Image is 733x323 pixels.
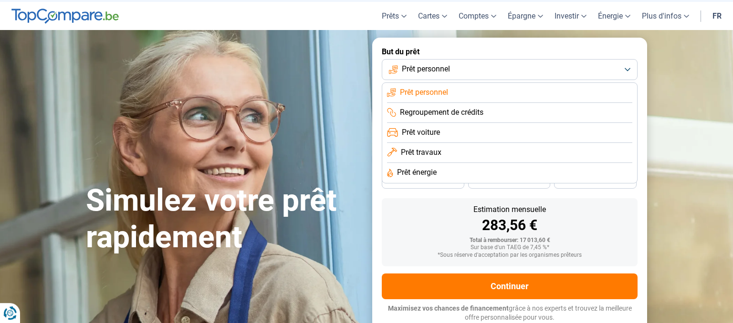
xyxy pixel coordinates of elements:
[389,206,630,213] div: Estimation mensuelle
[397,167,437,178] span: Prêt énergie
[401,147,441,158] span: Prêt travaux
[389,244,630,251] div: Sur base d'un TAEG de 7,45 %*
[412,2,453,30] a: Cartes
[592,2,636,30] a: Énergie
[388,304,509,312] span: Maximisez vos chances de financement
[376,2,412,30] a: Prêts
[549,2,592,30] a: Investir
[412,179,433,184] span: 36 mois
[400,87,448,98] span: Prêt personnel
[389,218,630,232] div: 283,56 €
[453,2,502,30] a: Comptes
[382,273,638,299] button: Continuer
[382,47,638,56] label: But du prêt
[86,182,361,256] h1: Simulez votre prêt rapidement
[11,9,119,24] img: TopCompare
[499,179,520,184] span: 30 mois
[389,252,630,259] div: *Sous réserve d'acceptation par les organismes prêteurs
[382,59,638,80] button: Prêt personnel
[502,2,549,30] a: Épargne
[585,179,606,184] span: 24 mois
[402,64,450,74] span: Prêt personnel
[402,127,440,138] span: Prêt voiture
[400,107,483,118] span: Regroupement de crédits
[389,237,630,244] div: Total à rembourser: 17 013,60 €
[636,2,695,30] a: Plus d'infos
[382,304,638,323] p: grâce à nos experts et trouvez la meilleure offre personnalisée pour vous.
[707,2,727,30] a: fr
